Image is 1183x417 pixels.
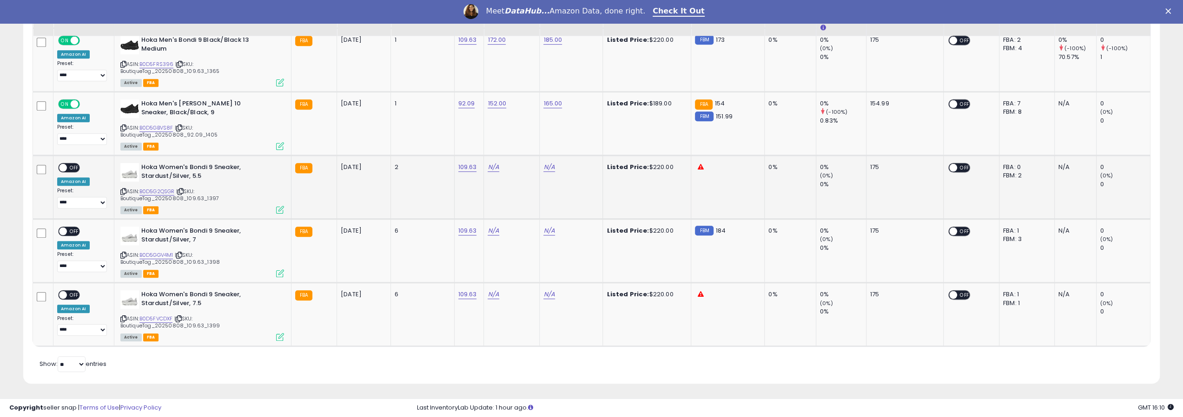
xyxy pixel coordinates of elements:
div: FBA: 1 [1003,227,1047,235]
span: OFF [957,37,972,45]
div: 0% [820,99,866,108]
a: 109.63 [458,35,477,45]
small: Avg BB Share. [820,24,826,32]
b: Listed Price: [607,99,649,108]
div: FBA: 2 [1003,36,1047,44]
span: 2025-09-12 16:10 GMT [1138,403,1174,412]
a: B0D5GGV4M1 [139,251,173,259]
small: FBM [695,35,713,45]
span: OFF [957,164,972,172]
div: ASIN: [120,36,284,85]
span: ON [59,37,71,45]
div: Preset: [57,251,107,272]
span: | SKU: BoutiqueTag_20250808_109.63_1365 [120,60,219,74]
div: Amazon AI [57,305,90,313]
small: (0%) [820,45,833,52]
span: | SKU: BoutiqueTag_20250808_109.63_1399 [120,315,220,329]
span: FBA [143,333,159,341]
small: (0%) [820,172,833,179]
span: OFF [957,228,972,235]
span: FBA [143,270,159,278]
div: 0% [820,180,866,189]
b: Hoka Women's Bondi 9 Sneaker, Stardust/Silver, 7.5 [141,290,254,310]
div: ASIN: [120,163,284,213]
a: N/A [543,226,555,235]
b: Hoka Women's Bondi 9 Sneaker, Stardust/Silver, 5.5 [141,163,254,182]
i: DataHub... [504,7,549,15]
img: Profile image for Georgie [463,4,478,19]
div: ASIN: [120,227,284,276]
a: N/A [488,290,499,299]
div: 0 [1100,180,1150,189]
div: 0% [820,36,866,44]
b: Listed Price: [607,163,649,171]
div: 0% [768,290,809,299]
a: B0D5G2QSGR [139,188,175,195]
small: (0%) [820,300,833,307]
div: 0% [768,99,809,108]
div: $220.00 [607,290,684,299]
span: 184 [716,226,726,235]
small: FBA [695,99,712,110]
small: FBA [295,290,312,300]
span: All listings currently available for purchase on Amazon [120,270,142,278]
div: FBA: 7 [1003,99,1047,108]
small: (-100%) [1106,45,1128,52]
img: 316WFgXFszL._SL40_.jpg [120,36,139,54]
span: All listings currently available for purchase on Amazon [120,333,142,341]
b: Hoka Men's [PERSON_NAME] 10 Sneaker, Black/Black, 9 [141,99,254,119]
div: Amazon AI [57,114,90,122]
div: Amazon AI [57,50,90,59]
div: Preset: [57,188,107,208]
a: 165.00 [543,99,562,108]
span: | SKU: BoutiqueTag_20250808_109.63_1398 [120,251,220,265]
a: N/A [488,163,499,172]
small: (0%) [1100,172,1113,179]
div: 0 [1100,163,1150,171]
div: 154.99 [870,99,936,108]
a: Check It Out [653,7,705,17]
div: N/A [1058,99,1089,108]
div: [DATE] [341,163,378,171]
a: 92.09 [458,99,475,108]
a: Privacy Policy [120,403,161,412]
div: 0 [1100,290,1150,299]
b: Hoka Women's Bondi 9 Sneaker, Stardust/Silver, 7 [141,227,254,246]
div: [DATE] [341,99,378,108]
span: | SKU: BoutiqueTag_20250808_109.63_1397 [120,188,219,202]
small: (-100%) [826,108,847,116]
div: 175 [870,290,936,299]
div: 175 [870,36,936,44]
div: Preset: [57,124,107,145]
div: [DATE] [341,290,378,299]
div: seller snap | | [9,404,161,412]
span: Show: entries [40,359,106,368]
a: B0D5FRS396 [139,60,174,68]
div: 0 [1100,244,1150,252]
a: 109.63 [458,290,477,299]
small: FBM [695,111,713,121]
small: FBA [295,36,312,46]
div: FBM: 2 [1003,171,1047,180]
div: ASIN: [120,99,284,149]
div: Amazon AI [57,177,90,186]
span: OFF [79,37,93,45]
span: FBA [143,206,159,214]
div: 0 [1100,307,1150,316]
div: Amazon AI [57,241,90,249]
small: (0%) [1100,300,1113,307]
div: [DATE] [341,227,378,235]
small: FBA [295,99,312,110]
img: 315oY26xOUL._SL40_.jpg [120,163,139,182]
div: 0% [820,227,866,235]
div: ASIN: [120,290,284,340]
div: $220.00 [607,36,684,44]
span: OFF [957,291,972,299]
span: FBA [143,79,159,87]
div: FBA: 0 [1003,163,1047,171]
div: FBM: 1 [1003,299,1047,307]
div: 6 [395,290,447,299]
span: OFF [67,291,82,299]
div: 0 [1100,36,1150,44]
b: Listed Price: [607,290,649,299]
